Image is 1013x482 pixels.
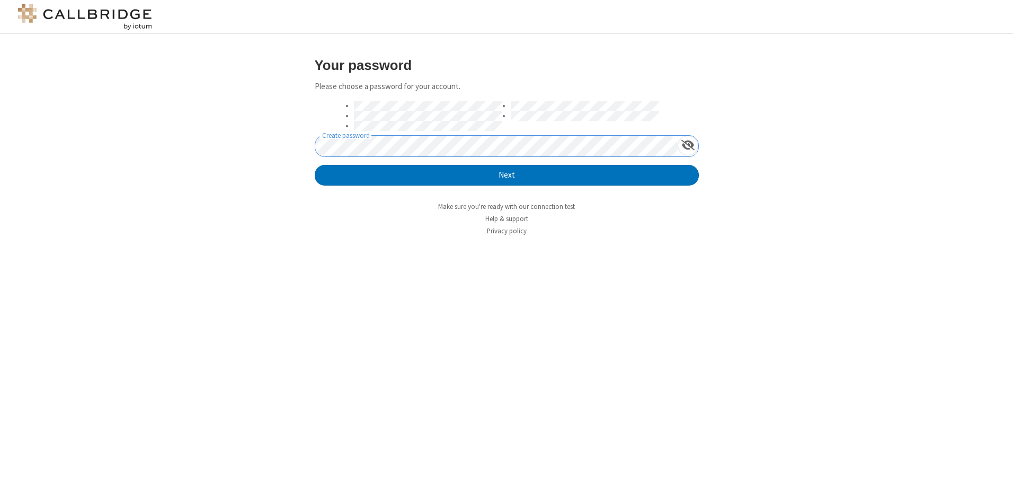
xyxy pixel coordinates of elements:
input: Create password [315,136,678,156]
button: Next [315,165,699,186]
a: Make sure you're ready with our connection test [438,202,575,211]
img: logo@2x.png [16,4,154,30]
h3: Your password [315,58,699,73]
a: Help & support [485,214,528,223]
a: Privacy policy [487,226,527,235]
p: Please choose a password for your account. [315,81,699,93]
div: Show password [678,136,698,155]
